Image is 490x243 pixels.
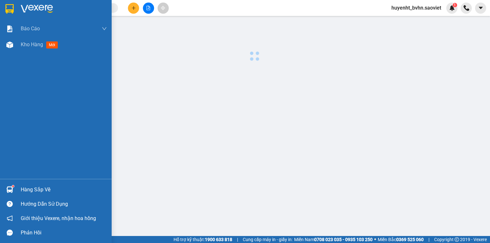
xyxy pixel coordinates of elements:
span: Kho hàng [21,41,43,48]
sup: 1 [12,185,14,187]
strong: 0708 023 035 - 0935 103 250 [314,237,373,242]
span: huyenht_bvhn.saoviet [386,4,446,12]
button: caret-down [475,3,486,14]
button: plus [128,3,139,14]
img: phone-icon [464,5,469,11]
span: caret-down [478,5,484,11]
span: aim [161,6,165,10]
span: Báo cáo [21,25,40,33]
img: warehouse-icon [6,186,13,193]
span: file-add [146,6,151,10]
span: question-circle [7,201,13,207]
span: plus [131,6,136,10]
span: Miền Bắc [378,236,424,243]
button: aim [158,3,169,14]
span: | [428,236,429,243]
span: notification [7,215,13,221]
span: Miền Nam [294,236,373,243]
span: Cung cấp máy in - giấy in: [243,236,293,243]
img: solution-icon [6,26,13,32]
span: Hỗ trợ kỹ thuật: [174,236,232,243]
img: logo-vxr [5,4,14,14]
span: | [237,236,238,243]
span: ⚪️ [374,238,376,241]
span: mới [46,41,58,48]
span: Giới thiệu Vexere, nhận hoa hồng [21,214,96,222]
span: copyright [455,237,459,242]
img: icon-new-feature [449,5,455,11]
strong: 1900 633 818 [205,237,232,242]
strong: 0369 525 060 [396,237,424,242]
span: message [7,230,13,236]
div: Phản hồi [21,228,107,238]
span: 1 [454,3,456,7]
div: Hàng sắp về [21,185,107,195]
sup: 1 [453,3,457,7]
button: file-add [143,3,154,14]
img: warehouse-icon [6,41,13,48]
span: down [102,26,107,31]
div: Hướng dẫn sử dụng [21,199,107,209]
